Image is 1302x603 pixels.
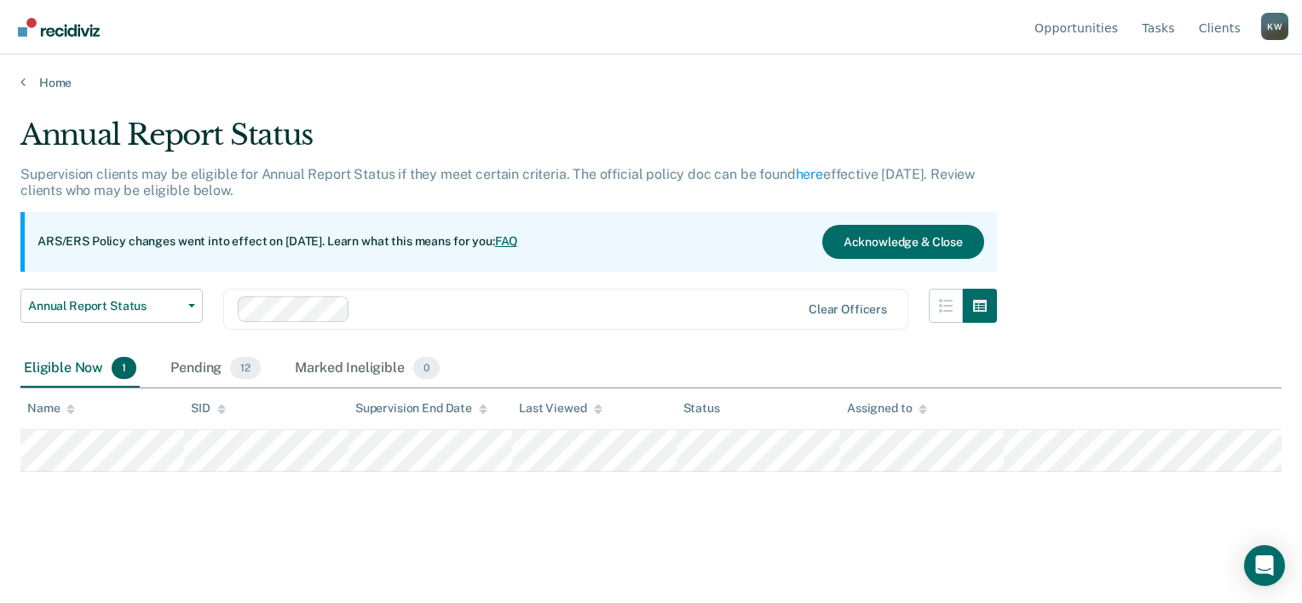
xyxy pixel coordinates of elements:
[20,75,1282,90] a: Home
[230,357,261,379] span: 12
[20,350,140,388] div: Eligible Now1
[291,350,443,388] div: Marked Ineligible0
[18,18,100,37] img: Recidiviz
[495,234,519,248] a: FAQ
[796,166,823,182] a: here
[20,289,203,323] button: Annual Report Status
[112,357,136,379] span: 1
[822,225,984,259] button: Acknowledge & Close
[28,299,181,313] span: Annual Report Status
[20,118,997,166] div: Annual Report Status
[167,350,264,388] div: Pending12
[355,401,487,416] div: Supervision End Date
[37,233,518,250] p: ARS/ERS Policy changes went into effect on [DATE]. Learn what this means for you:
[1261,13,1288,40] div: K W
[809,302,887,317] div: Clear officers
[27,401,75,416] div: Name
[413,357,440,379] span: 0
[519,401,602,416] div: Last Viewed
[1261,13,1288,40] button: Profile dropdown button
[191,401,226,416] div: SID
[20,166,975,198] p: Supervision clients may be eligible for Annual Report Status if they meet certain criteria. The o...
[683,401,720,416] div: Status
[1244,545,1285,586] div: Open Intercom Messenger
[847,401,927,416] div: Assigned to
